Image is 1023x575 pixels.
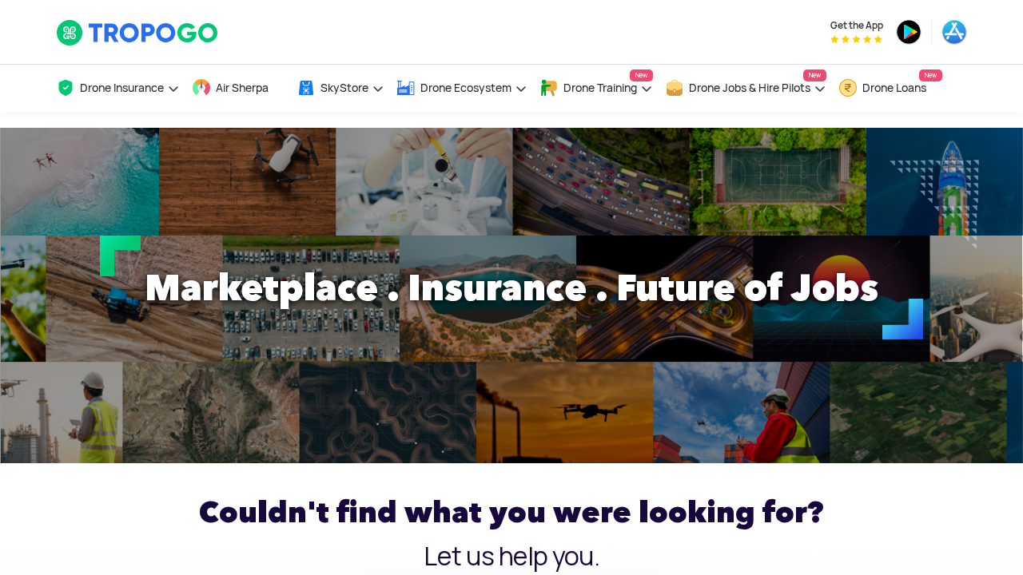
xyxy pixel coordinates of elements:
span: Drone Ecosystem [420,81,511,94]
span: SkyStore [320,81,368,94]
a: Air Sherpa [192,65,285,112]
span: New [919,69,942,81]
h2: Couldn't find what you were looking for? [56,489,967,536]
span: Drone Training [563,81,637,94]
a: Drone TrainingNew [539,65,653,112]
h1: Marketplace . Insurance . Future of Jobs [44,256,979,319]
img: ic_playstore.png [896,19,921,45]
span: Get the App [830,19,883,32]
a: Drone Insurance [56,65,180,112]
img: App Raking [830,35,882,43]
span: New [630,69,653,81]
span: Drone Insurance [80,81,164,94]
span: Air Sherpa [216,81,269,94]
span: New [803,69,826,81]
span: Drone Jobs & Hire Pilots [689,81,810,94]
a: Drone Ecosystem [396,65,527,112]
a: SkyStore [297,65,384,112]
a: Drone LoansNew [838,65,942,112]
span: Drone Loans [862,81,926,94]
img: ic_appstore.png [941,19,967,45]
a: Drone Jobs & Hire PilotsNew [665,65,826,112]
h3: Let us help you. [56,544,967,569]
img: TropoGo Logo [56,19,220,46]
